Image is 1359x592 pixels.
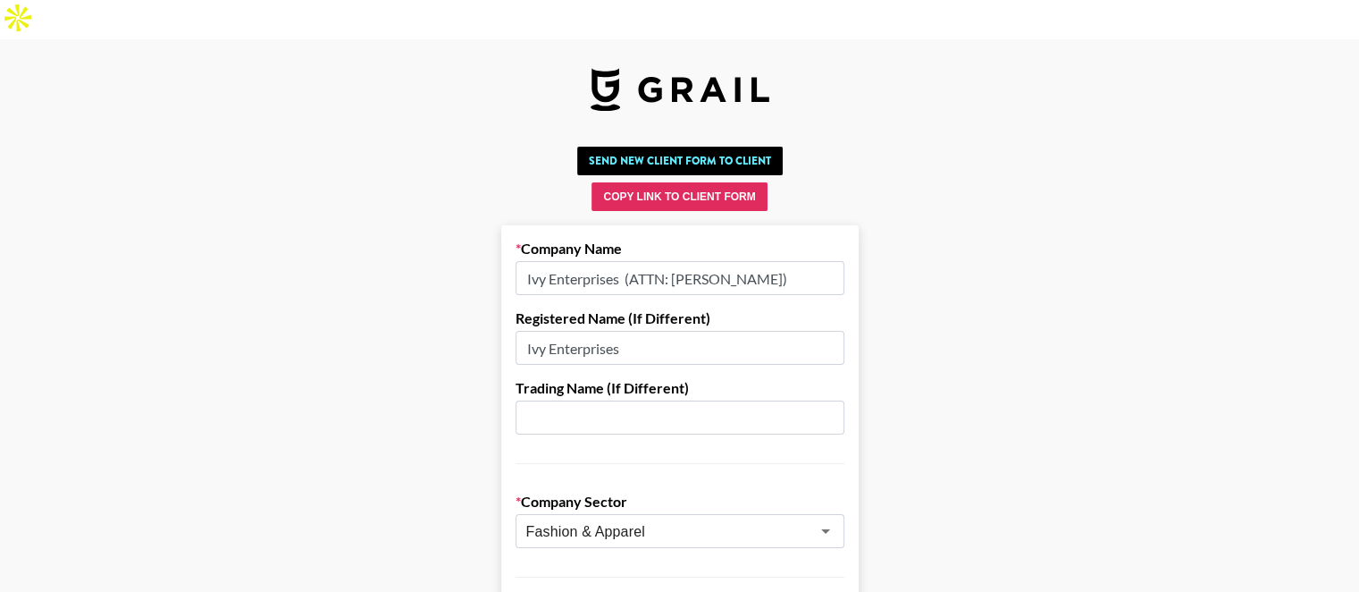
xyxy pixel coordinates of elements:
label: Trading Name (If Different) [516,379,844,397]
label: Company Sector [516,493,844,511]
img: Grail Talent Logo [591,68,769,111]
button: Send New Client Form to Client [577,147,783,175]
button: Open [813,519,838,544]
label: Registered Name (If Different) [516,309,844,327]
button: Copy Link to Client Form [591,182,767,211]
label: Company Name [516,240,844,258]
